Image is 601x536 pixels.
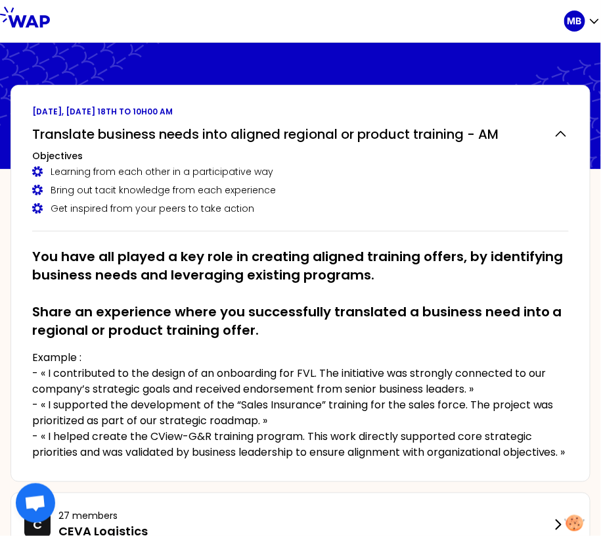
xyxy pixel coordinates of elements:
button: Translate business needs into aligned regional or product training - AM [32,125,569,143]
h2: You have all played a key role in creating aligned training offers, by identifying business needs... [32,247,569,339]
div: Learning from each other in a participative way [32,165,569,178]
div: Bring out tacit knowledge from each experience [32,183,569,197]
button: MB [564,11,601,32]
div: Get inspired from your peers to take action [32,202,569,215]
div: Ouvrir le chat [16,483,55,523]
p: Example : - « I contributed to the design of an onboarding for FVL. The initiative was strongly c... [32,350,569,460]
p: [DATE], [DATE] 18th to 10h00 am [32,107,569,117]
p: C [33,516,42,534]
p: 27 members [58,509,550,522]
h3: Objectives [32,149,569,162]
p: MB [568,14,582,28]
h2: Translate business needs into aligned regional or product training - AM [32,125,499,143]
